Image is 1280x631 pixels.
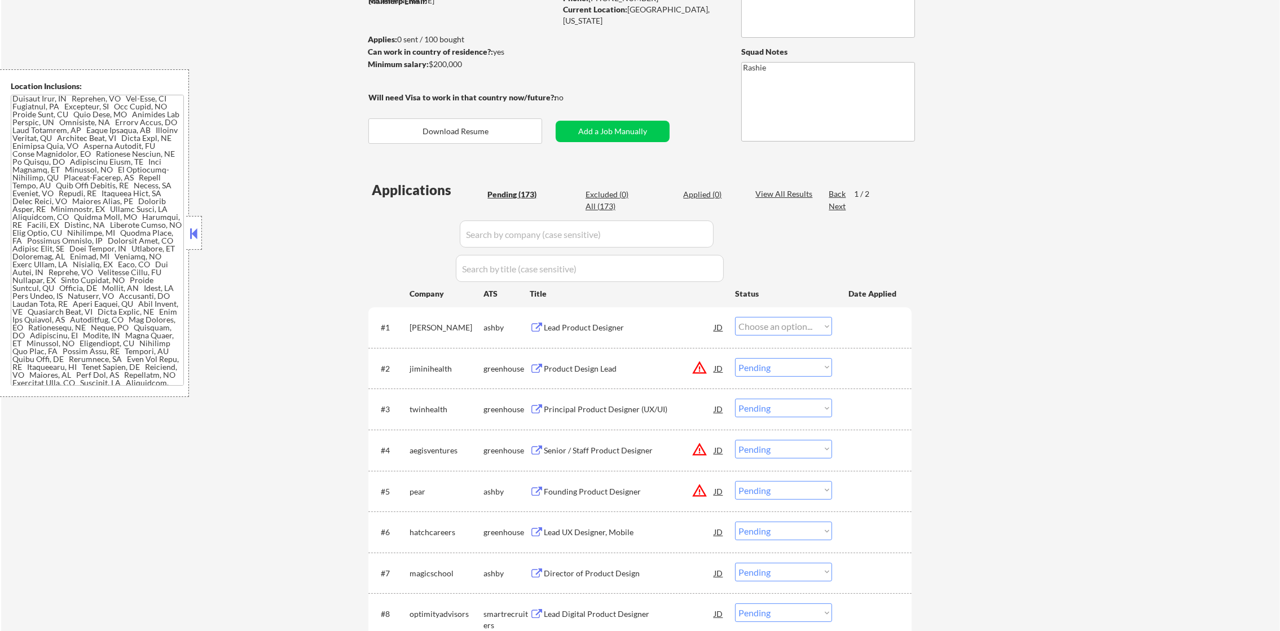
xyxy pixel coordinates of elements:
div: Lead Digital Product Designer [544,608,714,620]
div: [GEOGRAPHIC_DATA], [US_STATE] [563,4,723,26]
div: ashby [483,486,530,497]
div: #1 [381,322,401,333]
div: greenhouse [483,527,530,538]
div: JD [713,399,724,419]
div: yes [368,46,552,58]
div: JD [713,440,724,460]
div: greenhouse [483,404,530,415]
div: JD [713,563,724,583]
div: twinhealth [410,404,483,415]
button: Add a Job Manually [556,121,670,142]
button: warning_amber [692,483,707,498]
div: #8 [381,608,401,620]
div: Applications [372,183,483,197]
div: JD [713,358,724,378]
button: Download Resume [368,118,542,144]
strong: Applies: [368,34,397,44]
div: greenhouse [483,445,530,456]
div: Location Inclusions: [11,81,184,92]
div: 1 / 2 [854,188,880,200]
strong: Will need Visa to work in that country now/future?: [368,92,556,102]
div: hatchcareers [410,527,483,538]
div: smartrecruiters [483,608,530,630]
div: #3 [381,404,401,415]
div: aegisventures [410,445,483,456]
strong: Current Location: [563,5,627,14]
div: JD [713,481,724,501]
div: Back [829,188,847,200]
div: magicschool [410,568,483,579]
div: Lead Product Designer [544,322,714,333]
div: Founding Product Designer [544,486,714,497]
div: ATS [483,288,530,299]
div: #7 [381,568,401,579]
input: Search by company (case sensitive) [460,220,714,248]
div: Title [530,288,724,299]
div: $200,000 [368,59,556,70]
strong: Minimum salary: [368,59,429,69]
div: JD [713,522,724,542]
button: warning_amber [692,442,707,457]
div: jiminihealth [410,363,483,374]
div: #2 [381,363,401,374]
div: JD [713,603,724,624]
div: ashby [483,568,530,579]
div: Applied (0) [683,189,740,200]
div: optimityadvisors [410,608,483,620]
div: #6 [381,527,401,538]
div: Director of Product Design [544,568,714,579]
div: Company [410,288,483,299]
div: #5 [381,486,401,497]
div: 0 sent / 100 bought [368,34,556,45]
div: Next [829,201,847,212]
div: ashby [483,322,530,333]
div: no [555,92,587,103]
button: warning_amber [692,360,707,376]
div: Senior / Staff Product Designer [544,445,714,456]
div: Lead UX Designer, Mobile [544,527,714,538]
div: All (173) [586,201,642,212]
div: Date Applied [848,288,898,299]
div: JD [713,317,724,337]
div: Squad Notes [741,46,915,58]
div: pear [410,486,483,497]
div: greenhouse [483,363,530,374]
input: Search by title (case sensitive) [456,255,724,282]
div: Principal Product Designer (UX/UI) [544,404,714,415]
div: Status [735,283,832,303]
div: Excluded (0) [586,189,642,200]
div: [PERSON_NAME] [410,322,483,333]
div: View All Results [755,188,816,200]
div: Product Design Lead [544,363,714,374]
strong: Can work in country of residence?: [368,47,493,56]
div: Pending (173) [487,189,544,200]
div: #4 [381,445,401,456]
